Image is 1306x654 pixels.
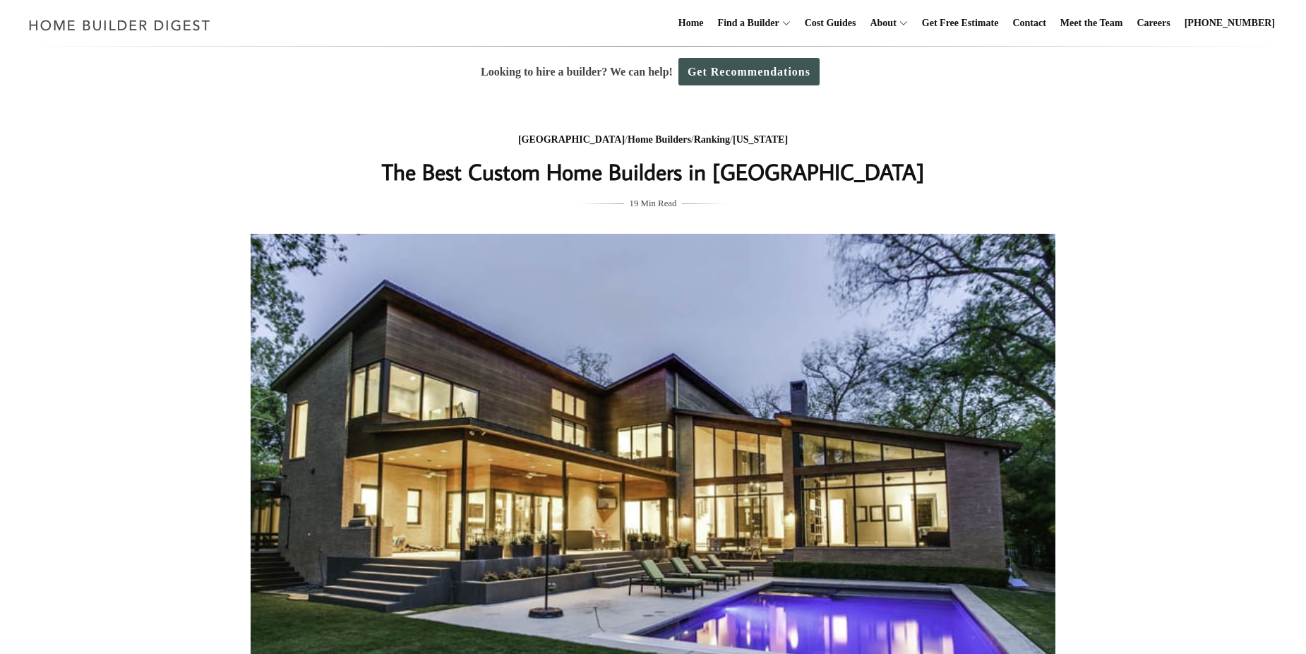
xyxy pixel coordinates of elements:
[1132,1,1176,46] a: Careers
[1055,1,1129,46] a: Meet the Team
[712,1,779,46] a: Find a Builder
[864,1,896,46] a: About
[630,196,677,211] span: 19 Min Read
[23,11,217,39] img: Home Builder Digest
[673,1,709,46] a: Home
[371,131,935,149] div: / / /
[1007,1,1051,46] a: Contact
[694,134,730,145] a: Ranking
[371,155,935,189] h1: The Best Custom Home Builders in [GEOGRAPHIC_DATA]
[733,134,788,145] a: [US_STATE]
[799,1,862,46] a: Cost Guides
[518,134,625,145] a: [GEOGRAPHIC_DATA]
[628,134,691,145] a: Home Builders
[1179,1,1281,46] a: [PHONE_NUMBER]
[678,58,820,85] a: Get Recommendations
[916,1,1005,46] a: Get Free Estimate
